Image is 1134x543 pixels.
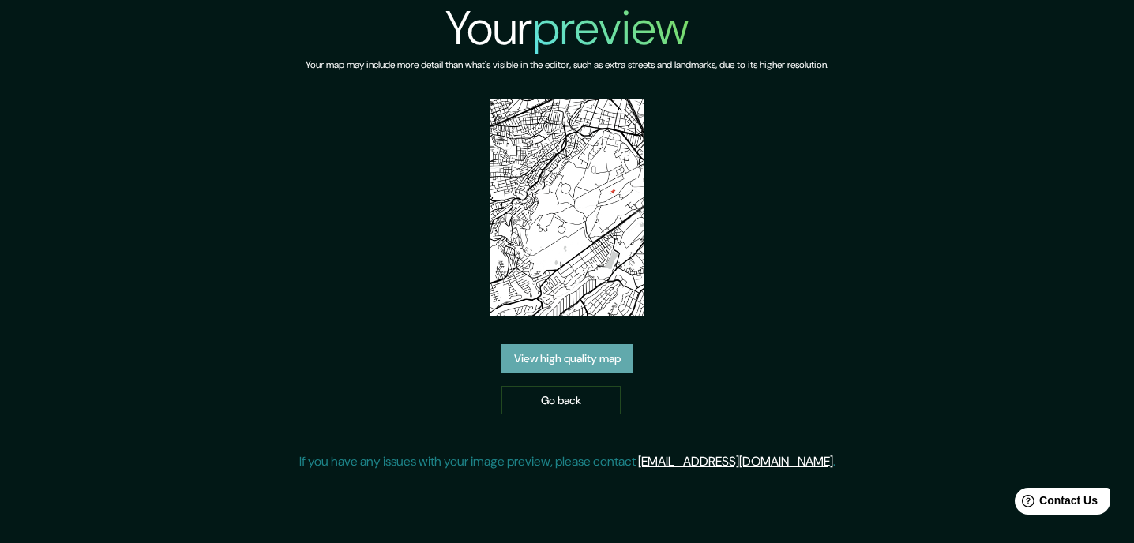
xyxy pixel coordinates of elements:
[501,344,633,373] a: View high quality map
[490,99,644,316] img: created-map-preview
[993,481,1117,526] iframe: Help widget launcher
[501,386,621,415] a: Go back
[299,452,835,471] p: If you have any issues with your image preview, please contact .
[638,453,833,470] a: [EMAIL_ADDRESS][DOMAIN_NAME]
[306,57,828,73] h6: Your map may include more detail than what's visible in the editor, such as extra streets and lan...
